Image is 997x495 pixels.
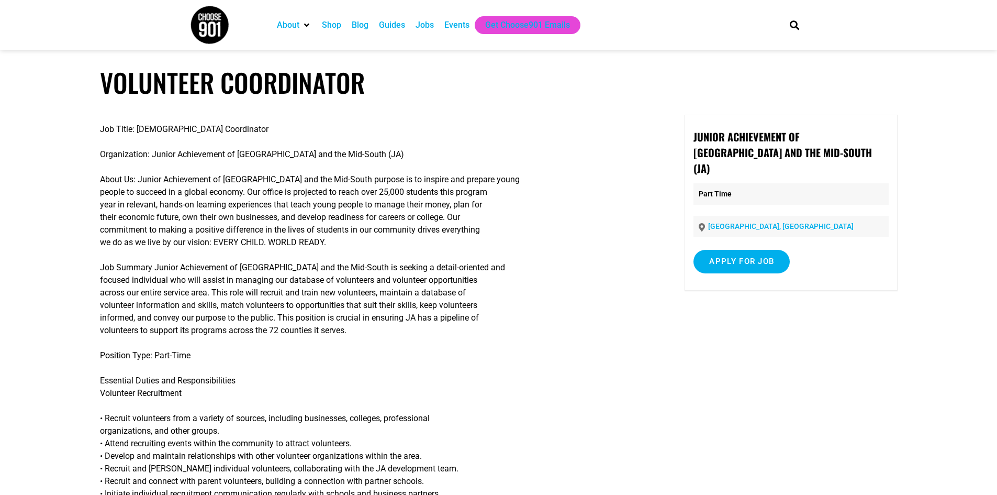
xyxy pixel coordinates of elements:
[100,349,645,362] p: Position Type: Part-Time
[100,67,898,98] h1: Volunteer Coordinator
[416,19,434,31] a: Jobs
[693,183,888,205] p: Part Time
[444,19,469,31] a: Events
[100,173,645,249] p: About Us: Junior Achievement of [GEOGRAPHIC_DATA] and the Mid-South purpose is to inspire and pre...
[379,19,405,31] a: Guides
[693,129,872,176] strong: Junior Achievement of [GEOGRAPHIC_DATA] and the Mid-South (JA)
[693,250,790,273] input: Apply for job
[100,123,645,136] p: Job Title: [DEMOGRAPHIC_DATA] Coordinator
[277,19,299,31] a: About
[100,375,645,400] p: Essential Duties and Responsibilities Volunteer Recruitment
[100,148,645,161] p: Organization: Junior Achievement of [GEOGRAPHIC_DATA] and the Mid-South (JA)
[100,261,645,337] p: Job Summary Junior Achievement of [GEOGRAPHIC_DATA] and the Mid-South is seeking a detail-oriente...
[272,16,317,34] div: About
[352,19,368,31] a: Blog
[786,16,803,34] div: Search
[322,19,341,31] a: Shop
[272,16,772,34] nav: Main nav
[485,19,570,31] a: Get Choose901 Emails
[708,222,854,230] a: [GEOGRAPHIC_DATA], [GEOGRAPHIC_DATA]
